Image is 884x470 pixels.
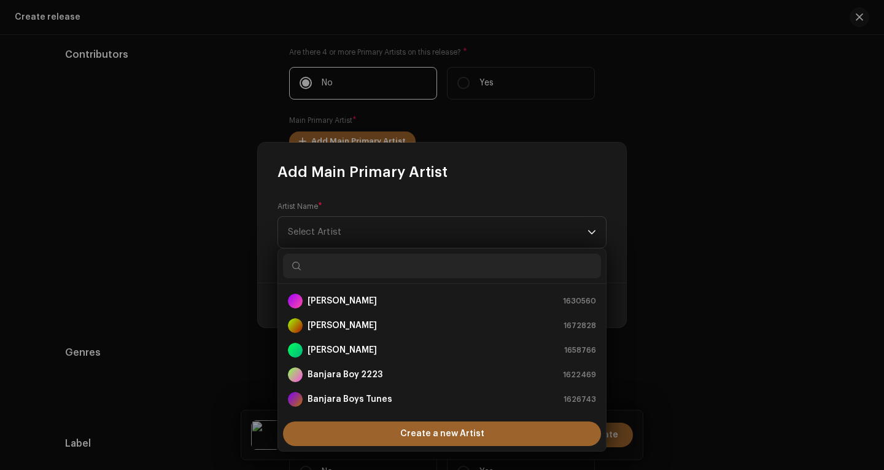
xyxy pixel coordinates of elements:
span: 1672828 [564,319,596,332]
div: dropdown trigger [587,217,596,248]
span: Add Main Primary Artist [277,162,448,182]
span: Select Artist [288,217,587,248]
li: Banjara Boy 2223 [283,362,601,387]
span: 1622469 [563,369,596,381]
strong: Banjara Boy 2223 [308,369,382,381]
span: 1658766 [564,344,596,356]
strong: Banjara Boys Tunes [308,393,392,405]
span: 1630560 [563,295,596,307]
span: 1626743 [564,393,596,405]
strong: [PERSON_NAME] [308,295,377,307]
span: Select Artist [288,227,341,237]
label: Artist Name [277,202,322,211]
li: appy Maurya [283,289,601,313]
strong: [PERSON_NAME] [308,344,377,356]
li: Aravind Aru [283,313,601,338]
li: Banjara Boys Tunes [283,387,601,412]
li: Atul Chavhan [283,338,601,362]
li: Big Producer Ashok Chavan [283,412,601,436]
strong: [PERSON_NAME] [308,319,377,332]
span: Create a new Artist [400,421,484,446]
